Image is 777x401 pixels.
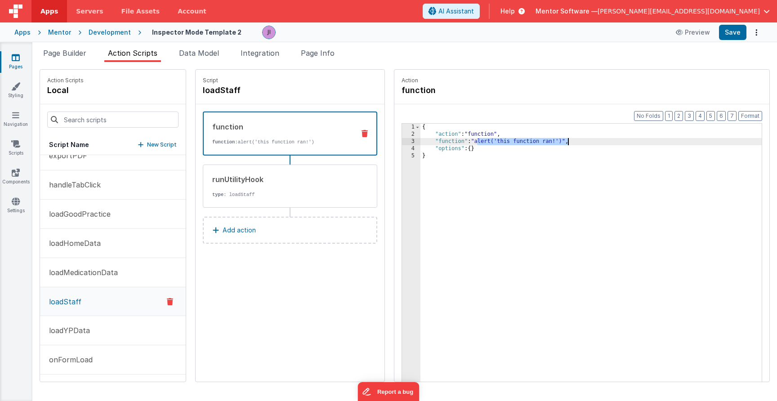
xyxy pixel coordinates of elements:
[750,26,763,39] button: Options
[358,382,420,401] iframe: Marker.io feedback button
[717,111,726,121] button: 6
[241,49,279,58] span: Integration
[706,111,715,121] button: 5
[500,7,515,16] span: Help
[49,140,89,149] h5: Script Name
[47,84,84,97] h4: local
[728,111,737,121] button: 7
[203,217,377,244] button: Add action
[263,26,275,39] img: 6c3d48e323fef8557f0b76cc516e01c7
[536,7,770,16] button: Mentor Software — [PERSON_NAME][EMAIL_ADDRESS][DOMAIN_NAME]
[402,152,420,160] div: 5
[685,111,694,121] button: 3
[696,111,705,121] button: 4
[598,7,760,16] span: [PERSON_NAME][EMAIL_ADDRESS][DOMAIN_NAME]
[40,170,186,200] button: handleTabClick
[44,238,101,249] p: loadHomeData
[48,28,71,37] div: Mentor
[212,139,238,145] strong: function:
[152,29,241,36] h4: Inspector Mode Template 2
[40,258,186,287] button: loadMedicationData
[40,200,186,229] button: loadGoodPractice
[402,138,420,145] div: 3
[423,4,480,19] button: AI Assistant
[402,145,420,152] div: 4
[212,121,348,132] div: function
[301,49,335,58] span: Page Info
[147,140,177,149] p: New Script
[121,7,160,16] span: File Assets
[223,225,256,236] p: Add action
[44,354,93,365] p: onFormLoad
[40,229,186,258] button: loadHomeData
[738,111,762,121] button: Format
[14,28,31,37] div: Apps
[203,77,377,84] p: Script
[108,49,157,58] span: Action Scripts
[179,49,219,58] span: Data Model
[402,131,420,138] div: 2
[44,179,101,190] p: handleTabClick
[670,25,715,40] button: Preview
[40,345,186,374] button: onFormLoad
[665,111,673,121] button: 1
[402,77,762,84] p: Action
[44,267,118,278] p: loadMedicationData
[212,191,348,198] p: : loadStaff
[47,111,179,128] input: Search scripts
[44,325,90,336] p: loadYPData
[634,111,663,121] button: No Folds
[40,287,186,316] button: loadStaff
[44,296,81,307] p: loadStaff
[44,209,111,219] p: loadGoodPractice
[719,25,746,40] button: Save
[203,84,338,97] h4: loadStaff
[47,77,84,84] p: Action Scripts
[212,138,348,146] p: alert('this function ran!')
[536,7,598,16] span: Mentor Software —
[76,7,103,16] span: Servers
[44,150,87,161] p: exportPDF
[43,49,86,58] span: Page Builder
[212,192,223,197] strong: type
[89,28,131,37] div: Development
[40,7,58,16] span: Apps
[40,316,186,345] button: loadYPData
[402,84,536,97] h4: function
[138,140,177,149] button: New Script
[438,7,474,16] span: AI Assistant
[40,141,186,170] button: exportPDF
[212,174,348,185] div: runUtilityHook
[674,111,683,121] button: 2
[402,124,420,131] div: 1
